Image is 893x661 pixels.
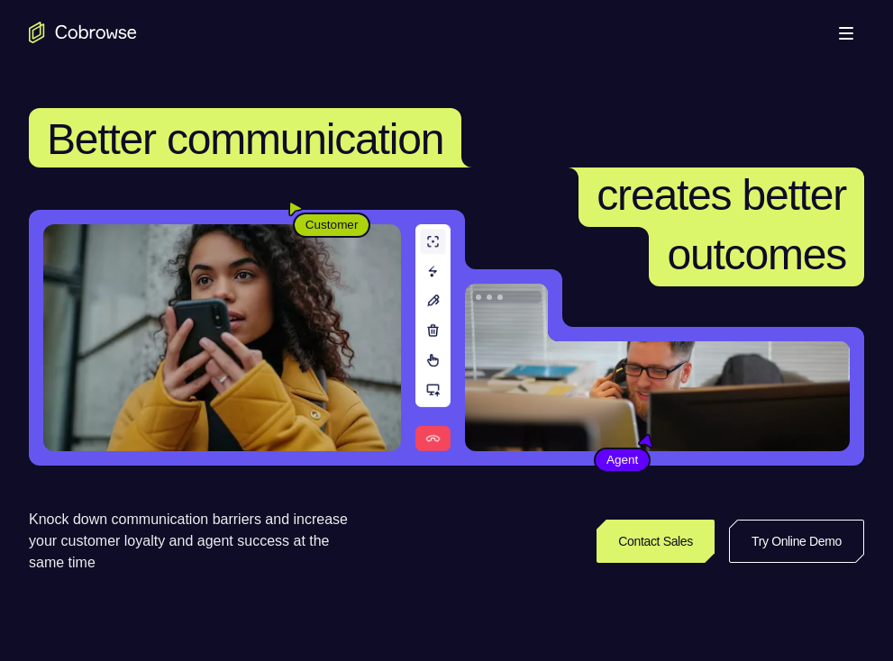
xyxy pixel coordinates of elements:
img: A series of tools used in co-browsing sessions [415,224,451,451]
a: Contact Sales [597,520,715,563]
span: Better communication [47,115,443,163]
span: outcomes [667,231,846,278]
img: A customer support agent talking on the phone [465,284,850,451]
p: Knock down communication barriers and increase your customer loyalty and agent success at the sam... [29,509,363,574]
img: A customer holding their phone [43,224,401,451]
span: creates better [597,171,846,219]
a: Go to the home page [29,22,137,43]
a: Try Online Demo [729,520,864,563]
